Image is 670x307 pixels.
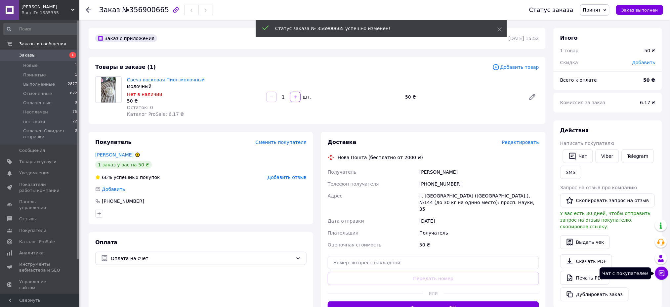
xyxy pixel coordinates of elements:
div: Нова Пошта (бесплатно от 2000 ₴) [336,154,425,161]
span: Редактировать [502,140,539,145]
span: Комиссия за заказ [560,100,606,105]
span: 822 [70,91,77,97]
span: 22 [72,119,77,125]
span: 2877 [68,81,77,87]
button: Чат [563,149,593,163]
span: Оплата на счет [111,255,293,262]
span: Действия [560,127,589,134]
span: Уведомления [19,170,49,176]
span: Покупатель [95,139,131,145]
div: [PERSON_NAME] [418,166,540,178]
span: Адрес [328,193,342,198]
span: 66% [102,175,112,180]
span: Оплаченные [23,100,52,106]
div: Получатель [418,227,540,239]
span: Новые [23,63,38,68]
span: Заказ выполнен [621,8,658,13]
span: Каталог ProSale: 6.17 ₴ [127,111,184,117]
div: 50 ₴ [402,92,523,102]
div: молочный [127,83,261,90]
span: Товары в заказе (1) [95,64,156,70]
span: Кидди маркет [21,4,71,10]
span: или [423,290,444,296]
span: Запрос на отзыв про компанию [560,185,637,190]
button: Дублировать заказ [560,287,629,301]
span: Добавить [102,187,125,192]
div: 50 ₴ [127,98,261,104]
span: Получатель [328,169,356,175]
span: 6.17 ₴ [640,100,655,105]
span: 0 [75,100,77,106]
span: Отмененные [23,91,52,97]
img: Свеча восковая Пион молочный [101,77,116,103]
div: г. [GEOGRAPHIC_DATA] ([GEOGRAPHIC_DATA].), №144 (до 30 кг на однно место): просп. Науки, 35 [418,190,540,215]
span: Отзывы [19,216,37,222]
span: Плательщик [328,230,358,236]
button: Скопировать запрос на отзыв [560,194,655,207]
div: [DATE] [418,215,540,227]
div: [PHONE_NUMBER] [418,178,540,190]
span: Принят [583,7,601,13]
span: Нет в наличии [127,92,162,97]
span: Добавить товар [492,64,539,71]
span: Оценочная стоимость [328,242,382,247]
span: Сообщения [19,148,45,153]
div: Статус заказа [529,7,573,13]
div: 1 заказ у вас на 50 ₴ [95,161,152,169]
div: Заказ с приложения [95,34,157,42]
div: шт. [301,94,312,100]
span: 1 товар [560,48,579,53]
a: Свеча восковая Пион молочный [127,77,205,82]
a: Скачать PDF [560,254,612,268]
span: Добавить [632,60,655,65]
time: [DATE] 15:52 [509,36,539,41]
span: 75 [72,109,77,115]
span: Скидка [560,60,578,65]
span: Добавить отзыв [268,175,307,180]
span: Показатели работы компании [19,182,61,194]
div: Чат с покупателем [600,268,651,280]
button: Выдать чек [560,235,610,249]
span: Телефон получателя [328,181,379,187]
a: Telegram [622,149,654,163]
span: Остаток: 0 [127,105,153,110]
a: Viber [596,149,619,163]
span: Написать покупателю [560,141,614,146]
input: Номер экспресс-накладной [328,256,539,269]
span: нет связи [23,119,45,125]
span: Заказ [99,6,120,14]
span: Заказы и сообщения [19,41,66,47]
span: Дата отправки [328,218,364,224]
span: Аналитика [19,250,44,256]
span: Итого [560,35,578,41]
span: 1 [75,63,77,68]
button: Чат с покупателем [655,267,668,280]
span: У вас есть 30 дней, чтобы отправить запрос на отзыв покупателю, скопировав ссылку. [560,211,650,229]
button: SMS [560,166,581,179]
span: Покупатели [19,228,46,234]
span: Принятые [23,72,46,78]
span: Выполненные [23,81,55,87]
div: Вернуться назад [86,7,91,13]
span: 0 [75,128,77,140]
span: Инструменты вебмастера и SEO [19,261,61,273]
span: 1 [69,52,76,58]
div: 50 ₴ [418,239,540,251]
span: Оплата [95,239,117,245]
span: Каталог ProSale [19,239,55,245]
span: Сменить покупателя [256,140,307,145]
div: успешных покупок [95,174,160,181]
span: Неоплачен [23,109,48,115]
div: [PHONE_NUMBER] [101,198,145,204]
span: Заказы [19,52,35,58]
div: 50 ₴ [645,47,655,54]
a: [PERSON_NAME] [95,152,134,157]
span: Товары и услуги [19,159,57,165]
span: 1 [75,72,77,78]
span: №356900665 [122,6,169,14]
a: Редактировать [526,90,539,104]
span: Панель управления [19,199,61,211]
div: Статус заказа № 356900665 успешно изменен! [275,25,481,32]
span: Управление сайтом [19,279,61,291]
span: Доставка [328,139,356,145]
